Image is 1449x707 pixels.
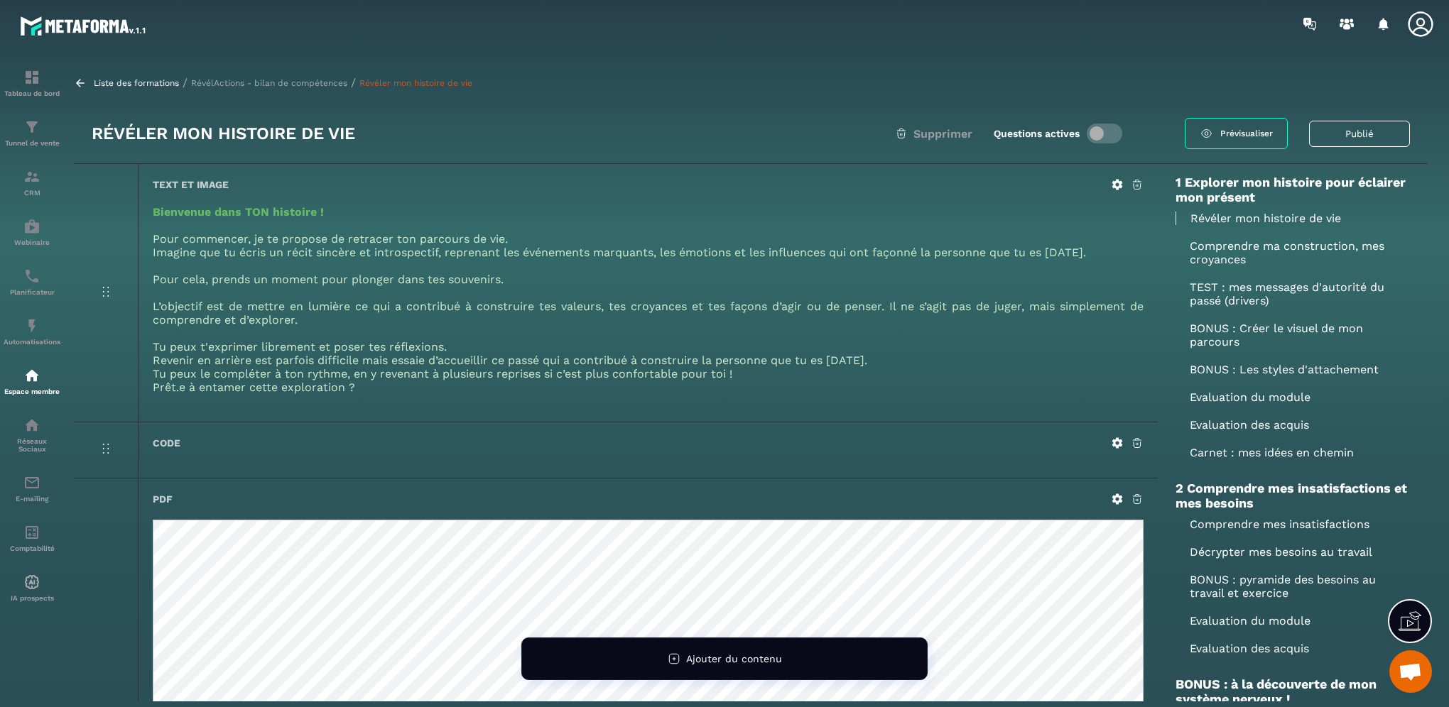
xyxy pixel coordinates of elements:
a: accountantaccountantComptabilité [4,513,60,563]
span: Ajouter du contenu [686,653,782,664]
a: Evaluation des acquis [1176,418,1410,432]
img: automations [23,574,40,591]
img: automations [23,367,40,384]
a: Prévisualiser [1185,118,1288,149]
p: Planificateur [4,288,60,296]
span: Supprimer [913,127,972,141]
p: IA prospects [4,594,60,602]
p: Espace membre [4,388,60,395]
p: Réseaux Sociaux [4,437,60,453]
a: Liste des formations [94,78,179,88]
img: accountant [23,524,40,541]
a: formationformationCRM [4,158,60,207]
a: TEST : mes messages d'autorité du passé (drivers) [1176,280,1410,307]
h6: 1 Explorer mon histoire pour éclairer mon présent [1176,175,1410,204]
a: BONUS : Créer le visuel de mon parcours [1176,322,1410,349]
a: Ouvrir le chat [1389,650,1432,693]
h6: BONUS : à la découverte de mon système nerveux ! [1176,676,1410,706]
span: Pour cela, prends un moment pour plonger dans tes souvenirs. [153,273,504,286]
img: social-network [23,417,40,434]
a: Carnet : mes idées en chemin [1176,446,1410,459]
a: Comprendre ma construction, mes croyances [1176,239,1410,266]
span: L’objectif est de mettre en lumière ce qui a contribué à construire tes valeurs, tes croyances et... [153,300,1144,327]
span: Prévisualiser [1220,128,1273,138]
a: Evaluation des acquis [1176,642,1410,655]
img: formation [23,168,40,185]
img: formation [23,69,40,86]
h6: Code [153,437,180,449]
a: automationsautomationsWebinaire [4,207,60,257]
a: automationsautomationsEspace membre [4,356,60,406]
img: email [23,474,40,491]
span: Imagine que tu écris un récit sincère et introspectif, reprenant les événements marquants, les ém... [153,246,1086,259]
img: scheduler [23,268,40,285]
a: BONUS : Les styles d'attachement [1176,363,1410,376]
button: Publié [1309,121,1410,147]
img: formation [23,119,40,136]
img: logo [20,13,148,38]
p: Comptabilité [4,544,60,552]
p: E-mailing [4,495,60,503]
label: Questions actives [994,128,1080,139]
a: Décrypter mes besoins au travail [1176,545,1410,559]
span: Tu peux t'exprimer librement et poser tes réflexions. [153,340,447,353]
span: Pour commencer, je te propose de retracer ton parcours de vie. [153,232,508,246]
a: Comprendre mes insatisfactions [1176,517,1410,531]
h3: Révéler mon histoire de vie [92,122,355,145]
a: formationformationTableau de bord [4,58,60,108]
p: Automatisations [4,338,60,346]
a: Evaluation du module [1176,390,1410,404]
h6: PDF [153,493,173,505]
a: BONUS : pyramide des besoins au travail et exercice [1176,573,1410,600]
span: Tu peux le compléter à ton rythme, en y revenant à plusieurs reprises si c’est plus confortable p... [153,367,732,380]
span: Revenir en arrière est parfois difficile mais essaie d’accueillir ce passé qui a contribué à cons... [153,353,867,367]
a: Révéler mon histoire de vie [359,78,472,88]
p: CRM [4,189,60,197]
a: social-networksocial-networkRéseaux Sociaux [4,406,60,464]
a: RévélActions - bilan de compétences [191,78,347,88]
span: / [351,76,356,89]
h6: 2 Comprendre mes insatisfactions et mes besoins [1176,481,1410,510]
p: Tunnel de vente [4,139,60,147]
span: Prêt.e à entamer cette exploration ? [153,380,355,394]
strong: Bienvenue dans TON histoire ! [153,205,324,219]
a: schedulerschedulerPlanificateur [4,257,60,307]
a: Révéler mon histoire de vie [1176,212,1410,225]
a: automationsautomationsAutomatisations [4,307,60,356]
a: Evaluation du module [1176,614,1410,627]
a: formationformationTunnel de vente [4,108,60,158]
h6: Text et image [153,179,229,190]
img: automations [23,317,40,334]
span: / [183,76,188,89]
img: automations [23,218,40,235]
a: emailemailE-mailing [4,464,60,513]
p: Webinaire [4,239,60,246]
p: Tableau de bord [4,89,60,97]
